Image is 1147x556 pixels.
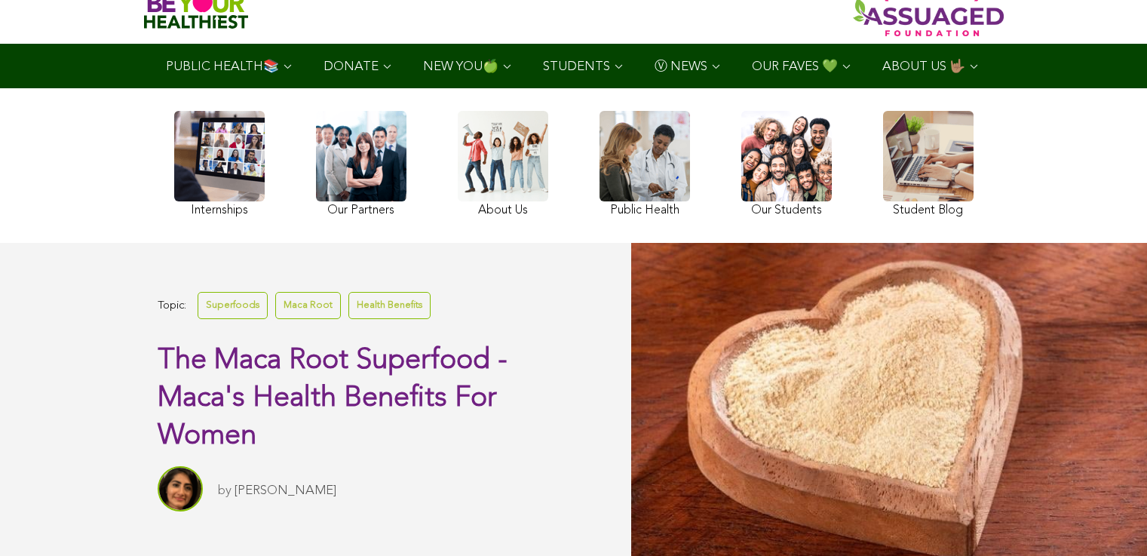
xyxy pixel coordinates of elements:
a: [PERSON_NAME] [235,484,336,497]
span: STUDENTS [543,60,610,73]
span: Topic: [158,296,186,316]
iframe: Chat Widget [1072,484,1147,556]
a: Maca Root [275,292,341,318]
span: OUR FAVES 💚 [752,60,838,73]
span: PUBLIC HEALTH📚 [166,60,279,73]
div: Navigation Menu [144,44,1004,88]
span: by [218,484,232,497]
span: DONATE [324,60,379,73]
a: Superfoods [198,292,268,318]
span: Ⓥ NEWS [655,60,707,73]
img: Sitara Darvish [158,466,203,511]
a: Health Benefits [348,292,431,318]
span: The Maca Root Superfood - Maca's Health Benefits For Women [158,346,508,450]
span: NEW YOU🍏 [423,60,498,73]
span: ABOUT US 🤟🏽 [882,60,965,73]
